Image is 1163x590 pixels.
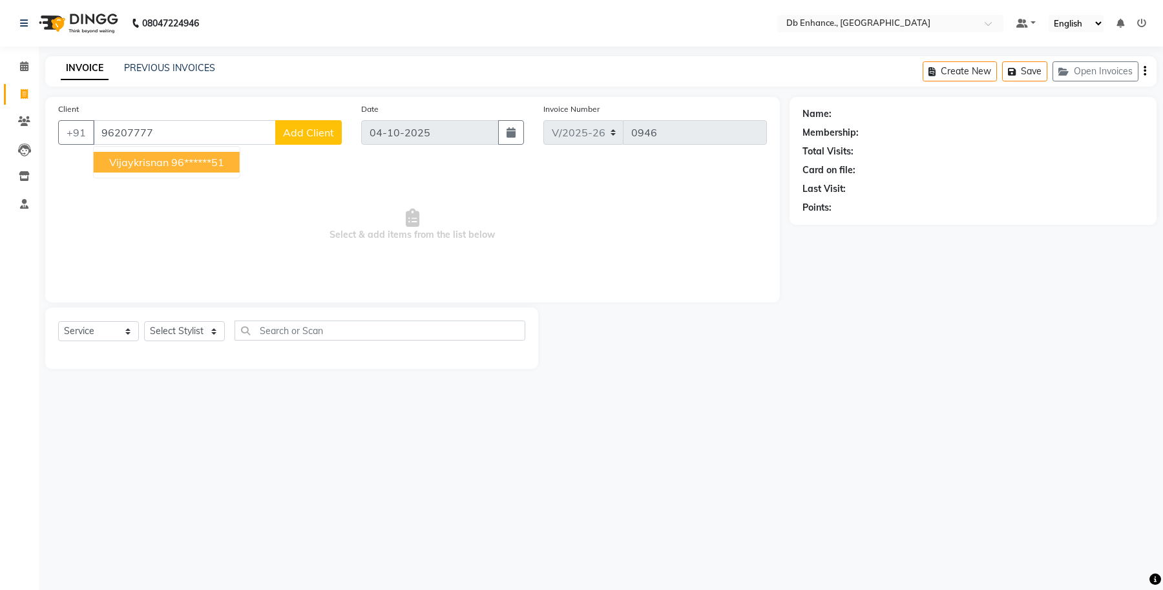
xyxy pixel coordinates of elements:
[361,103,379,115] label: Date
[61,57,109,80] a: INVOICE
[802,163,855,177] div: Card on file:
[124,62,215,74] a: PREVIOUS INVOICES
[58,160,767,290] span: Select & add items from the list below
[142,5,199,41] b: 08047224946
[1002,61,1047,81] button: Save
[58,103,79,115] label: Client
[275,120,342,145] button: Add Client
[802,126,859,140] div: Membership:
[923,61,997,81] button: Create New
[802,145,854,158] div: Total Visits:
[283,126,334,139] span: Add Client
[802,107,832,121] div: Name:
[33,5,121,41] img: logo
[93,120,276,145] input: Search by Name/Mobile/Email/Code
[58,120,94,145] button: +91
[543,103,600,115] label: Invoice Number
[109,156,169,169] span: vijaykrisnan
[802,182,846,196] div: Last Visit:
[1053,61,1138,81] button: Open Invoices
[235,321,525,341] input: Search or Scan
[802,201,832,215] div: Points:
